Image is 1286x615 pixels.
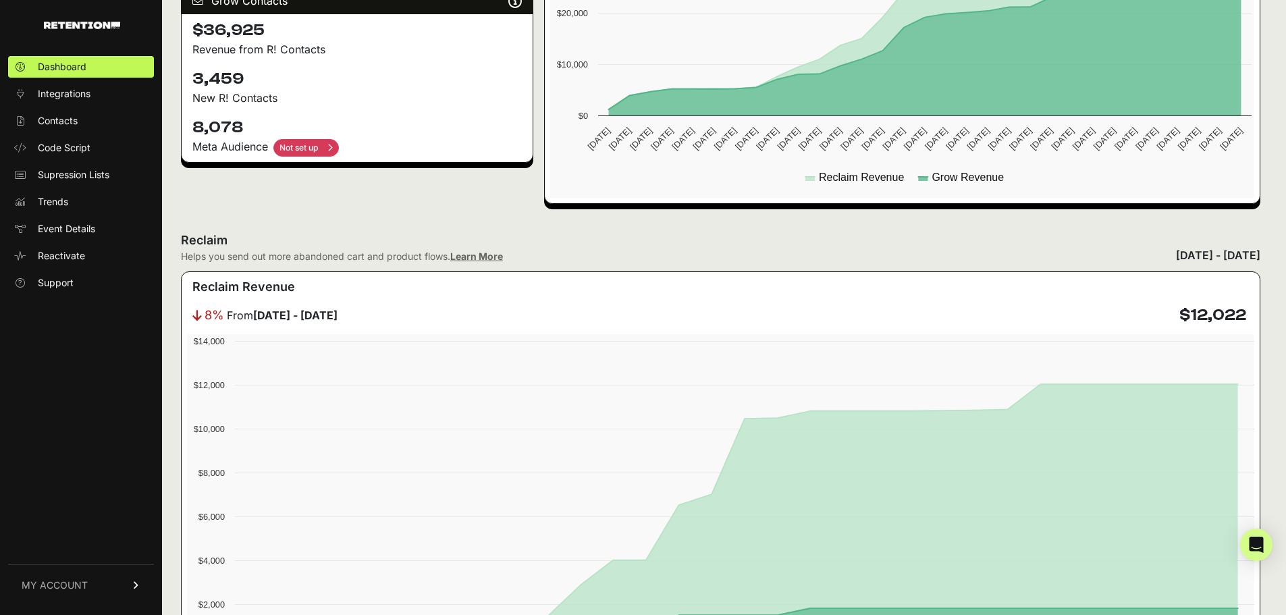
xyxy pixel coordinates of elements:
h4: $36,925 [192,20,522,41]
a: Integrations [8,83,154,105]
text: [DATE] [755,126,781,152]
text: $8,000 [198,468,225,478]
a: Contacts [8,110,154,132]
h4: $12,022 [1179,304,1246,326]
a: Supression Lists [8,164,154,186]
a: Event Details [8,218,154,240]
text: [DATE] [607,126,633,152]
img: Retention.com [44,22,120,29]
span: Event Details [38,222,95,236]
span: Support [38,276,74,290]
div: Helps you send out more abandoned cart and product flows. [181,250,503,263]
text: [DATE] [944,126,971,152]
text: $10,000 [194,424,225,434]
span: Integrations [38,87,90,101]
span: Code Script [38,141,90,155]
text: [DATE] [923,126,949,152]
text: [DATE] [776,126,802,152]
p: Revenue from R! Contacts [192,41,522,57]
text: [DATE] [1113,126,1139,152]
text: $0 [579,111,588,121]
text: Grow Revenue [932,171,1004,183]
text: $20,000 [557,8,588,18]
text: [DATE] [838,126,865,152]
span: From [227,307,338,323]
a: Dashboard [8,56,154,78]
text: [DATE] [628,126,654,152]
span: Contacts [38,114,78,128]
p: New R! Contacts [192,90,522,106]
text: [DATE] [986,126,1013,152]
text: [DATE] [818,126,844,152]
span: MY ACCOUNT [22,579,88,592]
span: Reactivate [38,249,85,263]
text: [DATE] [691,126,718,152]
h4: 3,459 [192,68,522,90]
text: [DATE] [1155,126,1181,152]
div: Meta Audience [192,138,522,157]
text: $2,000 [198,599,225,610]
text: [DATE] [1029,126,1055,152]
text: [DATE] [586,126,612,152]
div: Open Intercom Messenger [1240,529,1272,561]
a: Code Script [8,137,154,159]
text: [DATE] [712,126,739,152]
text: [DATE] [797,126,823,152]
span: Supression Lists [38,168,109,182]
text: [DATE] [1197,126,1223,152]
text: [DATE] [860,126,886,152]
text: [DATE] [1218,126,1245,152]
span: Trends [38,195,68,209]
div: [DATE] - [DATE] [1176,247,1260,263]
text: [DATE] [965,126,992,152]
text: [DATE] [902,126,928,152]
a: Reactivate [8,245,154,267]
h2: Reclaim [181,231,503,250]
text: Reclaim Revenue [819,171,904,183]
text: [DATE] [670,126,697,152]
text: [DATE] [1176,126,1202,152]
a: Trends [8,191,154,213]
text: [DATE] [881,126,907,152]
strong: [DATE] - [DATE] [253,309,338,322]
text: $12,000 [194,380,225,390]
text: [DATE] [733,126,759,152]
text: [DATE] [649,126,675,152]
span: 8% [205,306,224,325]
text: $10,000 [557,59,588,70]
text: [DATE] [1134,126,1160,152]
a: MY ACCOUNT [8,564,154,606]
text: $4,000 [198,556,225,566]
text: [DATE] [1092,126,1118,152]
text: $6,000 [198,512,225,522]
h3: Reclaim Revenue [192,277,295,296]
text: $14,000 [194,336,225,346]
span: Dashboard [38,60,86,74]
h4: 8,078 [192,117,522,138]
a: Support [8,272,154,294]
text: [DATE] [1007,126,1034,152]
text: [DATE] [1071,126,1097,152]
a: Learn More [450,250,503,262]
text: [DATE] [1050,126,1076,152]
